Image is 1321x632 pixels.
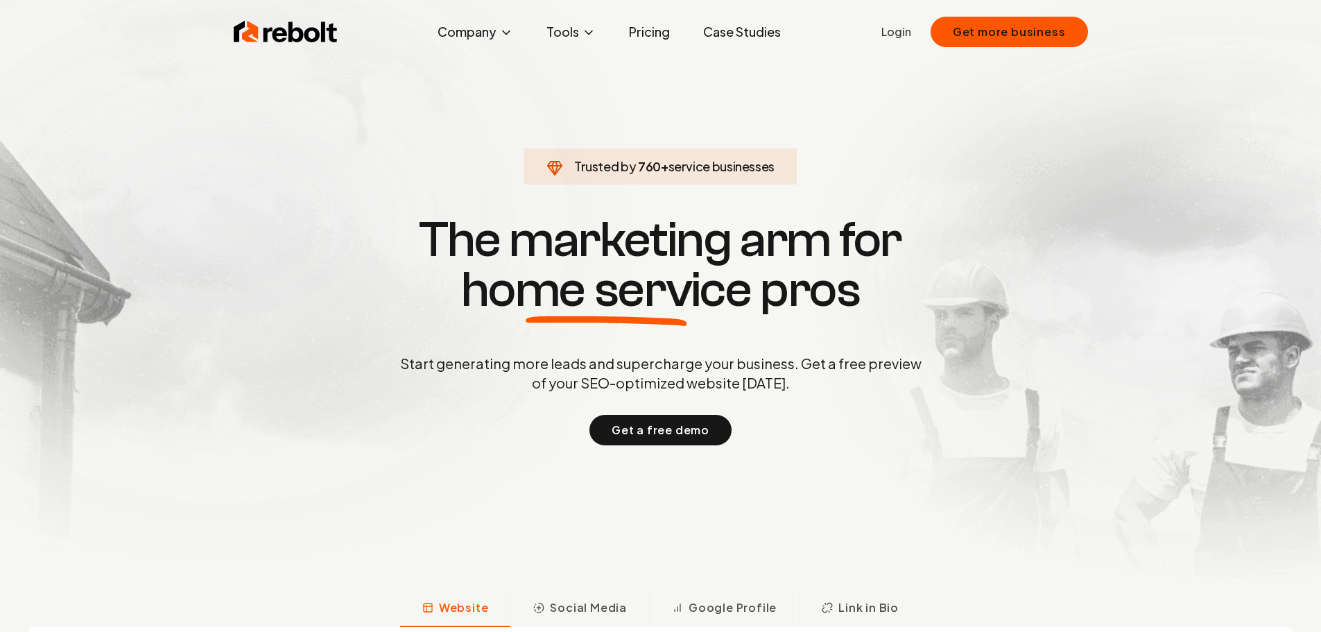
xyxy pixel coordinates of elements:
button: Company [426,18,524,46]
button: Tools [535,18,607,46]
button: Website [400,591,511,627]
a: Pricing [618,18,681,46]
button: Get more business [931,17,1088,47]
span: Trusted by [574,158,636,174]
button: Link in Bio [799,591,921,627]
p: Start generating more leads and supercharge your business. Get a free preview of your SEO-optimiz... [397,354,924,393]
a: Login [881,24,911,40]
button: Social Media [510,591,649,627]
img: Rebolt Logo [234,18,338,46]
h1: The marketing arm for pros [328,215,994,315]
span: service businesses [668,158,775,174]
span: 760 [638,157,661,176]
button: Get a free demo [589,415,732,445]
span: Link in Bio [838,599,899,616]
span: home service [461,265,752,315]
span: Google Profile [689,599,777,616]
span: + [661,158,668,174]
span: Website [439,599,489,616]
button: Google Profile [649,591,799,627]
a: Case Studies [692,18,792,46]
span: Social Media [550,599,627,616]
